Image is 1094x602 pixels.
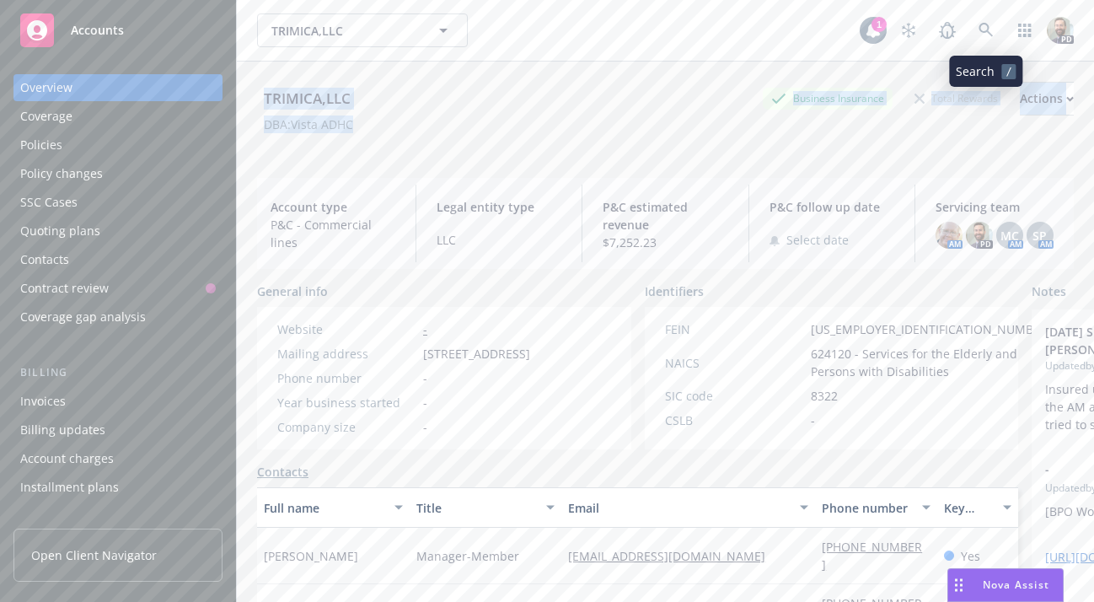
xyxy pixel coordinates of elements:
span: Open Client Navigator [31,546,157,564]
span: Manager-Member [416,547,519,565]
a: Contacts [257,463,308,481]
img: photo [966,222,993,249]
span: P&C - Commercial lines [271,216,395,251]
span: - [423,394,427,411]
div: Billing [13,364,223,381]
button: TRIMICA,LLC [257,13,468,47]
span: 624120 - Services for the Elderly and Persons with Disabilities [811,345,1052,380]
div: SSC Cases [20,189,78,216]
a: Contract review [13,275,223,302]
span: - [811,411,815,429]
a: Invoices [13,388,223,415]
div: FEIN [665,320,804,338]
div: DBA: Vista ADHC [264,116,353,133]
a: Contacts [13,246,223,273]
div: Key contact [944,499,993,517]
span: LLC [437,231,561,249]
a: Overview [13,74,223,101]
span: $7,252.23 [603,234,727,251]
div: NAICS [665,354,804,372]
img: photo [936,222,963,249]
div: Account charges [20,445,114,472]
img: photo [1047,17,1074,44]
a: SSC Cases [13,189,223,216]
div: Coverage [20,103,72,130]
div: Phone number [822,499,911,517]
div: Phone number [277,369,416,387]
button: Title [410,487,562,528]
span: [STREET_ADDRESS] [423,345,530,363]
button: Full name [257,487,410,528]
button: Phone number [815,487,936,528]
a: Billing updates [13,417,223,443]
div: Total Rewards [906,88,1006,109]
div: Invoices [20,388,66,415]
div: Business Insurance [763,88,893,109]
div: Mailing address [277,345,416,363]
a: - [423,321,427,337]
span: Servicing team [936,198,1060,216]
span: General info [257,282,328,300]
span: 8322 [811,387,838,405]
div: 1 [871,15,887,30]
a: [EMAIL_ADDRESS][DOMAIN_NAME] [568,548,779,564]
span: TRIMICA,LLC [271,22,417,40]
span: SP [1032,227,1047,245]
a: Search [969,13,1003,47]
div: SIC code [665,387,804,405]
span: [US_EMPLOYER_IDENTIFICATION_NUMBER] [811,320,1052,338]
div: Coverage gap analysis [20,304,146,331]
span: - [423,418,427,436]
div: Actions [1020,83,1074,115]
div: Policies [20,132,62,159]
div: Quoting plans [20,218,100,245]
a: Coverage [13,103,223,130]
button: Email [561,487,815,528]
span: MC [1000,227,1019,245]
span: Select date [786,231,849,249]
div: Overview [20,74,72,101]
div: Contacts [20,246,69,273]
div: Year business started [277,394,416,411]
div: Website [277,320,416,338]
span: Yes [961,547,980,565]
div: Full name [264,499,384,517]
span: P&C follow up date [770,198,894,216]
span: Identifiers [645,282,704,300]
a: [PHONE_NUMBER] [822,539,922,572]
span: Nova Assist [983,578,1049,592]
span: P&C estimated revenue [603,198,727,234]
span: Legal entity type [437,198,561,216]
span: Accounts [71,24,124,37]
button: Actions [1020,82,1074,116]
a: Report a Bug [930,13,964,47]
a: Quoting plans [13,218,223,245]
span: [PERSON_NAME] [264,547,358,565]
div: Drag to move [948,569,969,601]
div: Contract review [20,275,109,302]
a: Coverage gap analysis [13,304,223,331]
a: Policies [13,132,223,159]
button: Nova Assist [947,568,1064,602]
div: TRIMICA,LLC [257,88,357,110]
a: Installment plans [13,474,223,501]
button: Key contact [937,487,1018,528]
a: Account charges [13,445,223,472]
a: Policy changes [13,160,223,187]
div: Policy changes [20,160,103,187]
div: CSLB [665,411,804,429]
span: Account type [271,198,395,216]
div: Title [416,499,537,517]
div: Company size [277,418,416,436]
div: Billing updates [20,417,105,443]
div: Installment plans [20,474,119,501]
a: Accounts [13,7,223,54]
a: Switch app [1008,13,1042,47]
span: - [423,369,427,387]
a: Stop snowing [892,13,925,47]
span: Notes [1032,282,1066,303]
div: Email [568,499,790,517]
